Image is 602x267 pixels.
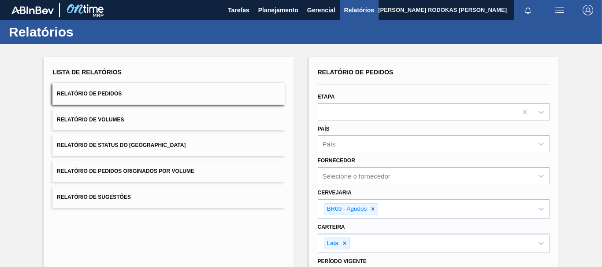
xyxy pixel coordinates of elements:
[318,190,352,196] label: Cervejaria
[323,172,390,180] div: Selecione o fornecedor
[258,5,298,15] span: Planejamento
[318,224,345,230] label: Carteira
[318,258,367,264] label: Período Vigente
[57,142,186,148] span: Relatório de Status do [GEOGRAPHIC_DATA]
[307,5,335,15] span: Gerencial
[583,5,593,15] img: Logout
[57,194,131,200] span: Relatório de Sugestões
[318,69,394,76] span: Relatório de Pedidos
[554,5,565,15] img: userActions
[318,94,335,100] label: Etapa
[514,4,542,16] button: Notificações
[52,135,284,156] button: Relatório de Status do [GEOGRAPHIC_DATA]
[318,126,330,132] label: País
[52,109,284,131] button: Relatório de Volumes
[57,91,122,97] span: Relatório de Pedidos
[324,204,368,215] div: BR09 - Agudos
[52,161,284,182] button: Relatório de Pedidos Originados por Volume
[228,5,249,15] span: Tarefas
[57,117,124,123] span: Relatório de Volumes
[9,27,165,37] h1: Relatórios
[324,238,340,249] div: Lata
[57,168,194,174] span: Relatório de Pedidos Originados por Volume
[318,157,355,164] label: Fornecedor
[323,140,336,148] div: País
[344,5,374,15] span: Relatórios
[52,187,284,208] button: Relatório de Sugestões
[11,6,54,14] img: TNhmsLtSVTkK8tSr43FrP2fwEKptu5GPRR3wAAAABJRU5ErkJggg==
[52,69,122,76] span: Lista de Relatórios
[52,83,284,105] button: Relatório de Pedidos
